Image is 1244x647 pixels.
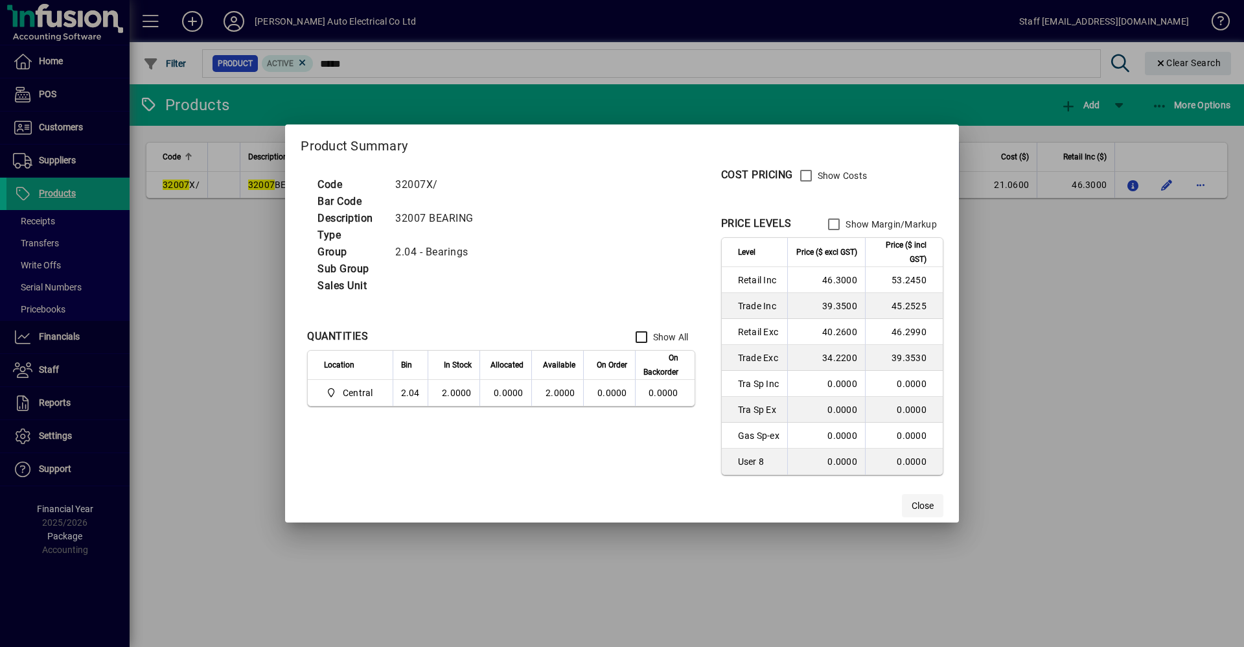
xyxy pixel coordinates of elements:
[787,293,865,319] td: 39.3500
[738,351,779,364] span: Trade Exc
[635,380,695,406] td: 0.0000
[902,494,943,517] button: Close
[738,300,779,312] span: Trade Inc
[401,358,412,372] span: Bin
[787,423,865,449] td: 0.0000
[738,403,779,416] span: Tra Sp Ex
[721,167,793,183] div: COST PRICING
[643,351,678,379] span: On Backorder
[865,319,943,345] td: 46.2990
[843,218,937,231] label: Show Margin/Markup
[311,261,389,277] td: Sub Group
[490,358,524,372] span: Allocated
[324,358,354,372] span: Location
[787,449,865,475] td: 0.0000
[597,388,627,398] span: 0.0000
[865,397,943,423] td: 0.0000
[324,385,378,401] span: Central
[912,499,934,513] span: Close
[597,358,627,372] span: On Order
[787,371,865,397] td: 0.0000
[738,377,779,390] span: Tra Sp Inc
[796,245,857,259] span: Price ($ excl GST)
[865,423,943,449] td: 0.0000
[311,227,389,244] td: Type
[738,325,779,338] span: Retail Exc
[311,193,389,210] td: Bar Code
[787,319,865,345] td: 40.2600
[738,274,779,287] span: Retail Inc
[787,345,865,371] td: 34.2200
[865,345,943,371] td: 39.3530
[389,176,489,193] td: 32007X/
[865,371,943,397] td: 0.0000
[721,216,792,231] div: PRICE LEVELS
[787,267,865,293] td: 46.3000
[738,245,755,259] span: Level
[531,380,583,406] td: 2.0000
[311,176,389,193] td: Code
[738,455,779,468] span: User 8
[738,429,779,442] span: Gas Sp-ex
[389,210,489,227] td: 32007 BEARING
[865,293,943,319] td: 45.2525
[543,358,575,372] span: Available
[444,358,472,372] span: In Stock
[343,386,373,399] span: Central
[389,244,489,261] td: 2.04 - Bearings
[428,380,479,406] td: 2.0000
[873,238,927,266] span: Price ($ incl GST)
[787,397,865,423] td: 0.0000
[651,331,689,344] label: Show All
[285,124,959,162] h2: Product Summary
[865,267,943,293] td: 53.2450
[311,244,389,261] td: Group
[393,380,428,406] td: 2.04
[865,449,943,475] td: 0.0000
[307,329,368,344] div: QUANTITIES
[815,169,868,182] label: Show Costs
[311,210,389,227] td: Description
[479,380,531,406] td: 0.0000
[311,277,389,294] td: Sales Unit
